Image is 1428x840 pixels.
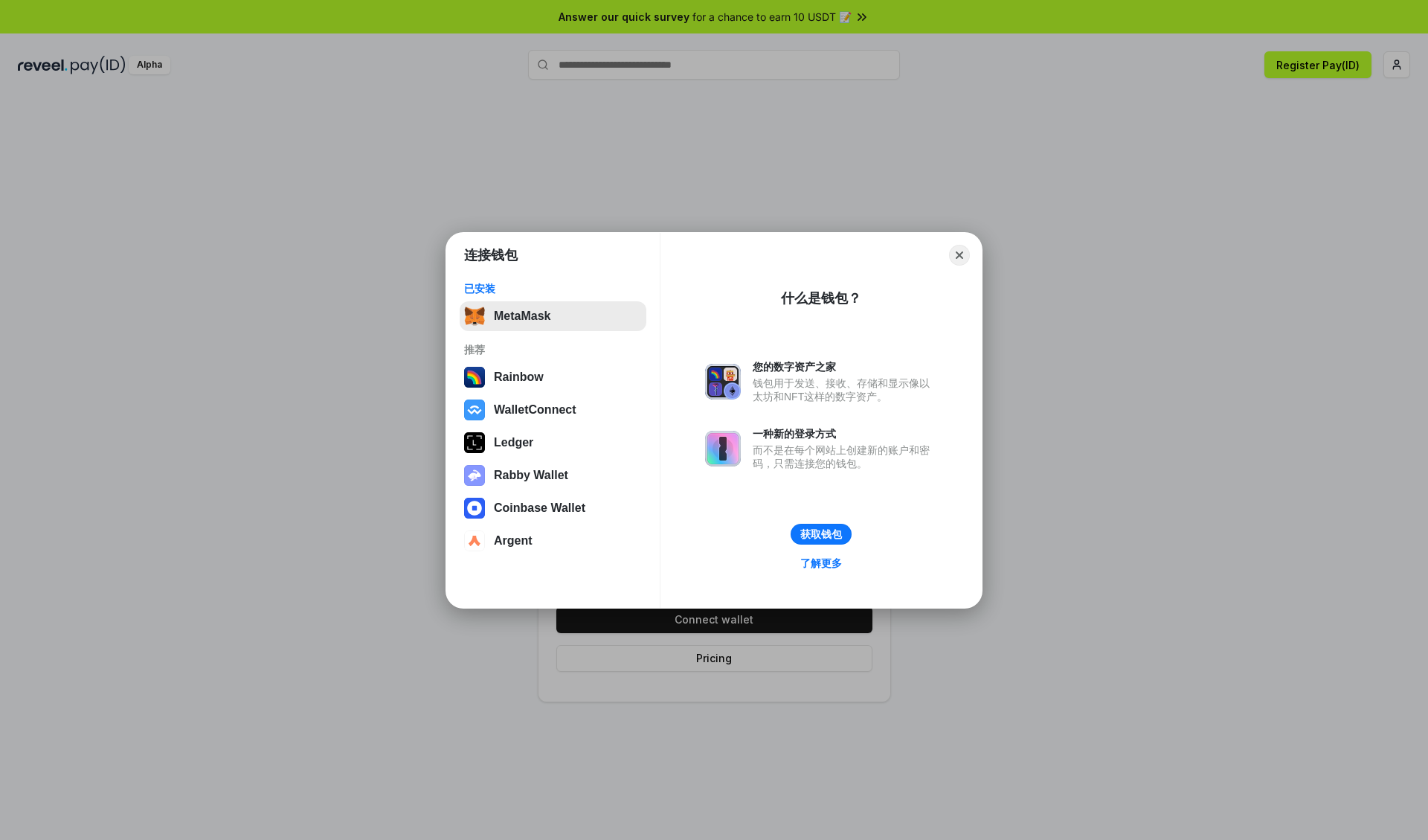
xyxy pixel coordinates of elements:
[494,403,576,417] div: WalletConnect
[494,436,533,449] div: Ledger
[460,362,646,392] button: Rainbow
[705,364,741,400] img: svg+xml,%3Csvg%20xmlns%3D%22http%3A%2F%2Fwww.w3.org%2F2000%2Fsvg%22%20fill%3D%22none%22%20viewBox...
[753,360,937,373] div: 您的数字资产之家
[464,530,485,551] img: svg+xml,%3Csvg%20width%3D%2228%22%20height%3D%2228%22%20viewBox%3D%220%200%2028%2028%22%20fill%3D...
[464,367,485,388] img: svg+xml,%3Csvg%20width%3D%22120%22%20height%3D%22120%22%20viewBox%3D%220%200%20120%20120%22%20fil...
[464,498,485,519] img: svg+xml,%3Csvg%20width%3D%2228%22%20height%3D%2228%22%20viewBox%3D%220%200%2028%2028%22%20fill%3D...
[494,501,585,515] div: Coinbase Wallet
[464,282,642,295] div: 已安装
[494,469,568,482] div: Rabby Wallet
[460,526,646,556] button: Argent
[494,371,544,384] div: Rainbow
[460,461,646,490] button: Rabby Wallet
[494,534,533,548] div: Argent
[800,557,842,570] div: 了解更多
[791,524,852,545] button: 获取钱包
[464,465,485,486] img: svg+xml,%3Csvg%20xmlns%3D%22http%3A%2F%2Fwww.w3.org%2F2000%2Fsvg%22%20fill%3D%22none%22%20viewBox...
[781,289,861,307] div: 什么是钱包？
[464,432,485,453] img: svg+xml,%3Csvg%20xmlns%3D%22http%3A%2F%2Fwww.w3.org%2F2000%2Fsvg%22%20width%3D%2228%22%20height%3...
[800,528,842,541] div: 获取钱包
[791,554,851,573] a: 了解更多
[460,395,646,425] button: WalletConnect
[460,301,646,331] button: MetaMask
[753,376,937,403] div: 钱包用于发送、接收、存储和显示像以太坊和NFT这样的数字资产。
[949,245,970,266] button: Close
[464,246,518,264] h1: 连接钱包
[460,493,646,523] button: Coinbase Wallet
[494,310,550,323] div: MetaMask
[464,400,485,420] img: svg+xml,%3Csvg%20width%3D%2228%22%20height%3D%2228%22%20viewBox%3D%220%200%2028%2028%22%20fill%3D...
[460,428,646,458] button: Ledger
[464,343,642,356] div: 推荐
[753,427,937,440] div: 一种新的登录方式
[705,431,741,467] img: svg+xml,%3Csvg%20xmlns%3D%22http%3A%2F%2Fwww.w3.org%2F2000%2Fsvg%22%20fill%3D%22none%22%20viewBox...
[464,306,485,327] img: svg+xml,%3Csvg%20fill%3D%22none%22%20height%3D%2233%22%20viewBox%3D%220%200%2035%2033%22%20width%...
[753,443,937,470] div: 而不是在每个网站上创建新的账户和密码，只需连接您的钱包。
